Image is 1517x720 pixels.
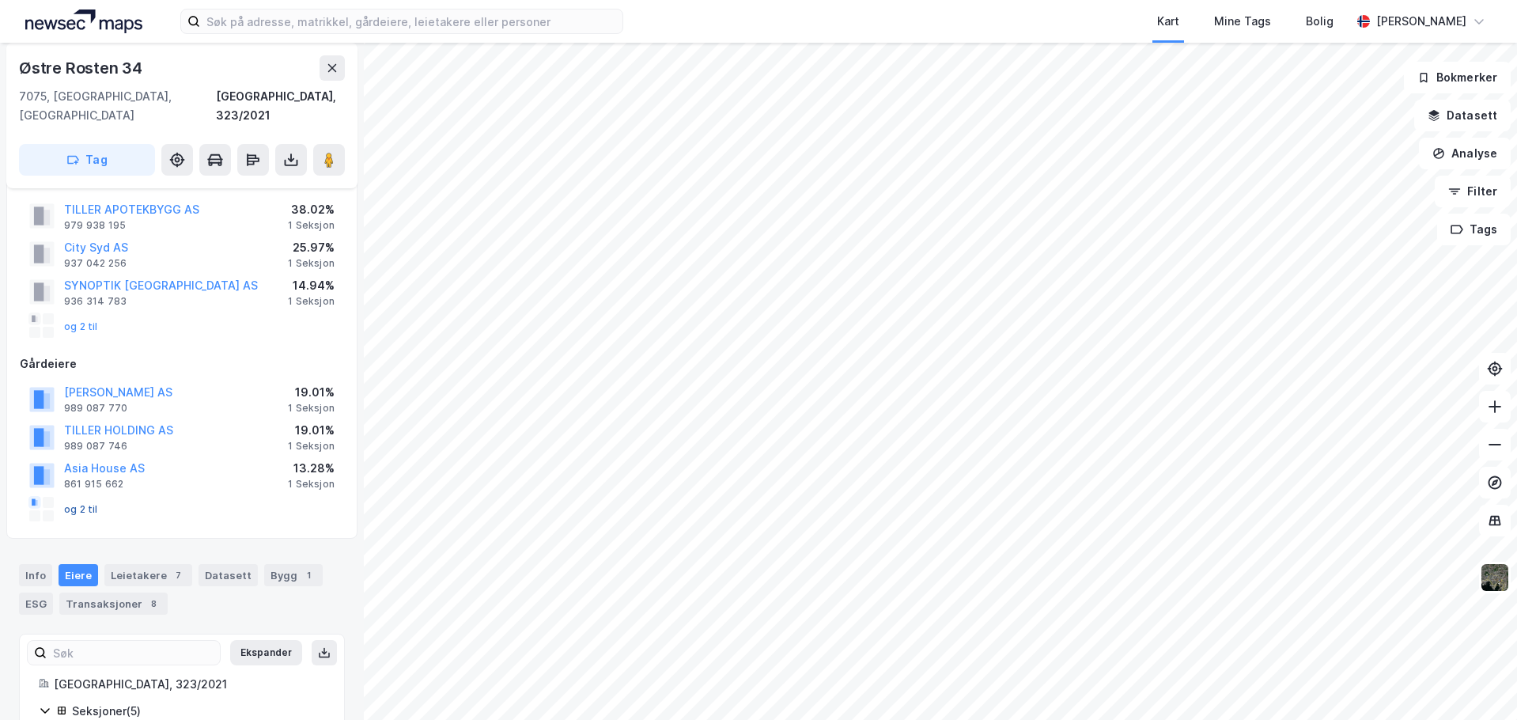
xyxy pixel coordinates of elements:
button: Tags [1437,214,1511,245]
div: [GEOGRAPHIC_DATA], 323/2021 [216,87,345,125]
img: 9k= [1480,563,1510,593]
img: logo.a4113a55bc3d86da70a041830d287a7e.svg [25,9,142,33]
div: 19.01% [288,383,335,402]
iframe: Chat Widget [1438,644,1517,720]
div: 861 915 662 [64,478,123,491]
div: [GEOGRAPHIC_DATA], 323/2021 [54,675,325,694]
div: 7075, [GEOGRAPHIC_DATA], [GEOGRAPHIC_DATA] [19,87,216,125]
div: [PERSON_NAME] [1376,12,1466,31]
div: 14.94% [288,276,335,295]
div: 936 314 783 [64,295,127,308]
div: Østre Rosten 34 [19,55,146,81]
div: 1 Seksjon [288,478,335,491]
div: 7 [170,567,186,583]
div: 989 087 746 [64,440,127,453]
div: Kart [1157,12,1179,31]
div: ESG [19,593,53,615]
div: 1 Seksjon [288,219,335,232]
div: Datasett [199,564,258,586]
div: 1 Seksjon [288,257,335,270]
div: 1 Seksjon [288,402,335,415]
div: 1 Seksjon [288,440,335,453]
div: Eiere [59,564,98,586]
div: 1 [301,567,316,583]
div: 19.01% [288,421,335,440]
div: Leietakere [104,564,192,586]
button: Analyse [1419,138,1511,169]
input: Søk på adresse, matrikkel, gårdeiere, leietakere eller personer [200,9,622,33]
button: Bokmerker [1404,62,1511,93]
div: Mine Tags [1214,12,1271,31]
button: Filter [1435,176,1511,207]
div: 979 938 195 [64,219,126,232]
div: Transaksjoner [59,593,168,615]
div: Bolig [1306,12,1334,31]
div: Bygg [264,564,323,586]
div: 1 Seksjon [288,295,335,308]
button: Datasett [1414,100,1511,131]
div: Gårdeiere [20,354,344,373]
div: 937 042 256 [64,257,127,270]
div: Info [19,564,52,586]
button: Tag [19,144,155,176]
div: 989 087 770 [64,402,127,415]
div: 25.97% [288,238,335,257]
input: Søk [47,641,220,665]
div: 8 [146,596,161,612]
div: 38.02% [288,200,335,219]
div: 13.28% [288,459,335,478]
button: Ekspander [230,640,302,665]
